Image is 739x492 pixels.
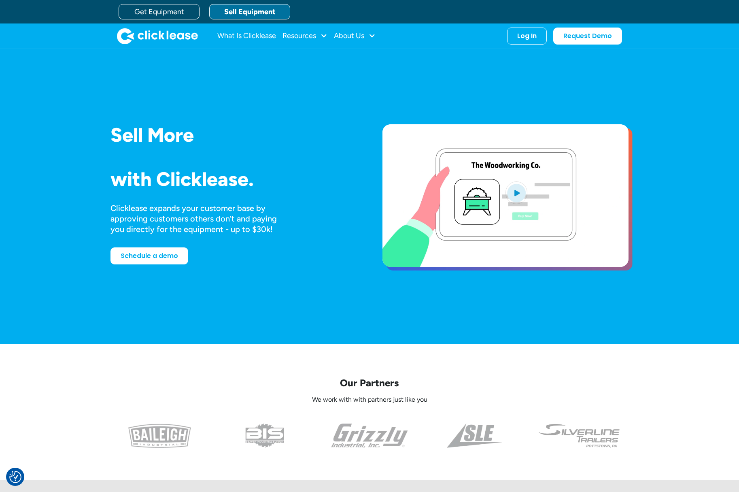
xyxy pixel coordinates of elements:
[245,424,284,448] img: the logo for beaver industrial supply
[538,424,621,448] img: undefined
[505,181,527,204] img: Blue play button logo on a light blue circular background
[110,168,357,190] h1: with Clicklease.
[117,28,198,44] a: home
[110,377,629,389] p: Our Partners
[209,4,290,19] a: Sell Equipment
[110,203,292,234] div: Clicklease expands your customer base by approving customers others don’t and paying you directly...
[282,28,327,44] div: Resources
[119,4,200,19] a: Get Equipment
[447,424,502,448] img: a black and white photo of the side of a triangle
[382,124,629,267] a: open lightbox
[9,471,21,483] img: Revisit consent button
[517,32,537,40] div: Log In
[331,424,408,448] img: the grizzly industrial inc logo
[110,247,188,264] a: Schedule a demo
[217,28,276,44] a: What Is Clicklease
[128,424,191,448] img: baileigh logo
[9,471,21,483] button: Consent Preferences
[110,124,357,146] h1: Sell More
[117,28,198,44] img: Clicklease logo
[334,28,376,44] div: About Us
[110,396,629,404] p: We work with with partners just like you
[553,28,622,45] a: Request Demo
